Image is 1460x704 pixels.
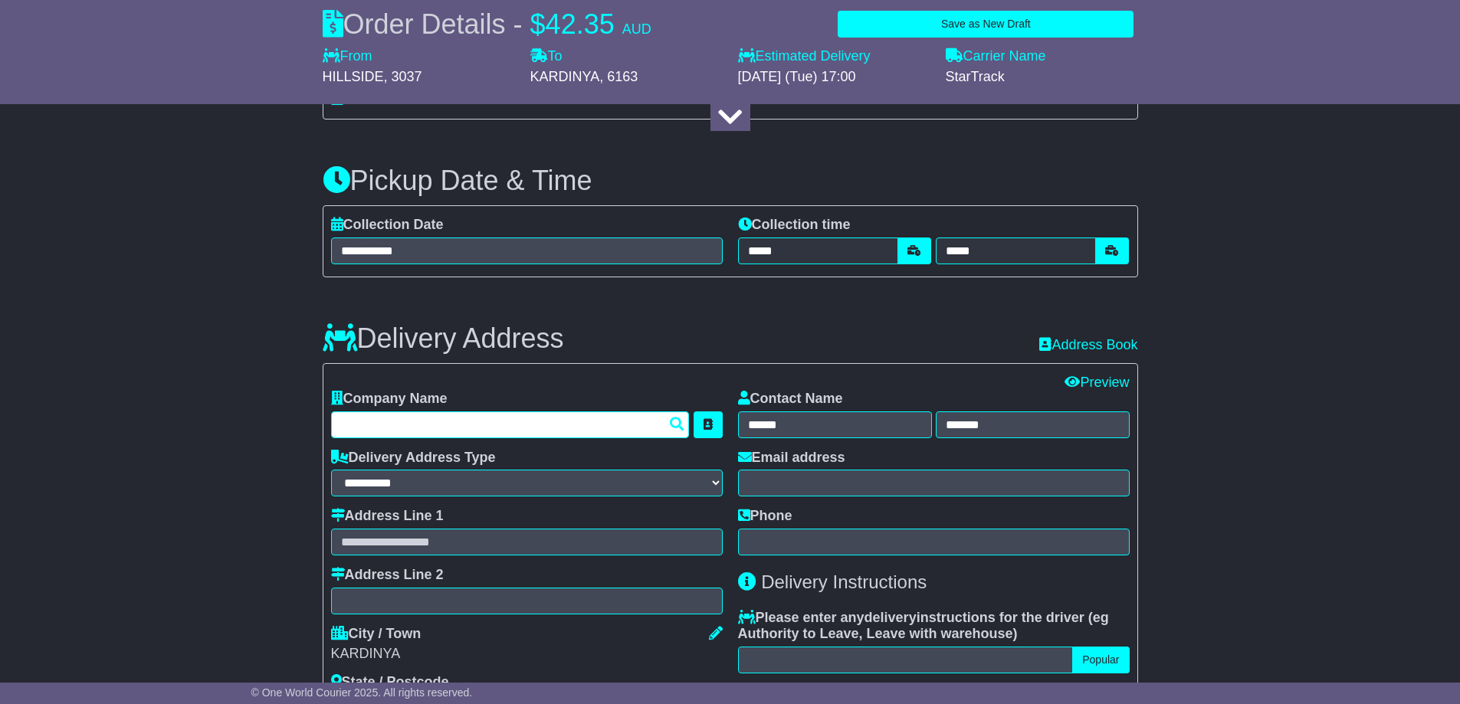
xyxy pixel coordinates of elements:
span: KARDINYA [530,69,600,84]
span: , 6163 [599,69,638,84]
label: Phone [738,508,792,525]
label: Collection time [738,217,851,234]
label: City / Town [331,626,422,643]
label: Collection Date [331,217,444,234]
button: Popular [1072,647,1129,673]
h3: Delivery Address [323,323,564,354]
span: delivery [865,610,917,625]
div: Order Details - [323,8,651,41]
span: Delivery Instructions [761,571,927,592]
span: , 3037 [384,69,422,84]
span: 42.35 [546,8,615,40]
label: Address Line 2 [331,567,444,584]
label: From [323,48,372,65]
label: Email address [738,450,845,467]
label: Please enter any instructions for the driver ( ) [738,610,1130,643]
label: Delivery Address Type [331,450,496,467]
span: © One World Courier 2025. All rights reserved. [251,686,473,699]
div: [DATE] (Tue) 17:00 [738,69,930,86]
label: State / Postcode [331,674,449,691]
label: Carrier Name [946,48,1046,65]
label: Estimated Delivery [738,48,930,65]
span: HILLSIDE [323,69,384,84]
button: Save as New Draft [838,11,1134,38]
label: Address Line 1 [331,508,444,525]
label: Contact Name [738,391,843,408]
label: To [530,48,563,65]
label: Company Name [331,391,448,408]
h3: Pickup Date & Time [323,165,1138,196]
span: $ [530,8,546,40]
div: StarTrack [946,69,1138,86]
span: AUD [622,21,651,37]
div: KARDINYA [331,646,723,663]
span: eg Authority to Leave, Leave with warehouse [738,610,1109,642]
a: Preview [1065,375,1129,390]
a: Address Book [1039,337,1137,352]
